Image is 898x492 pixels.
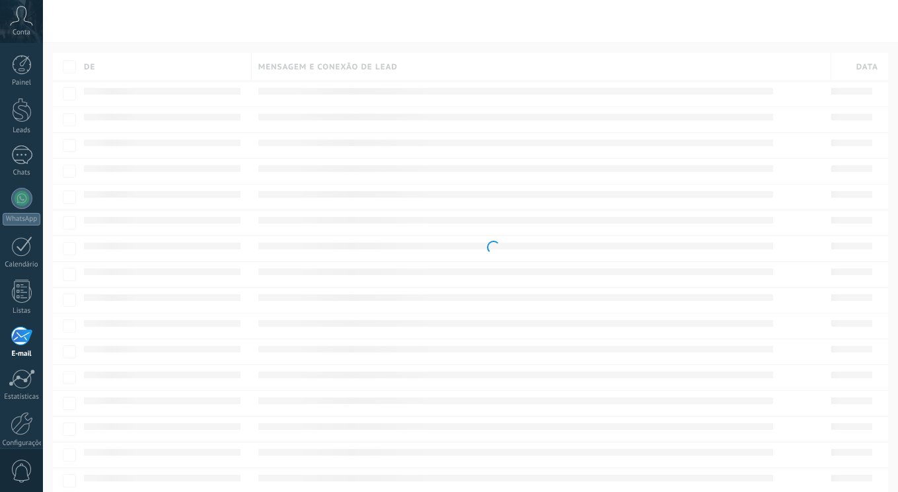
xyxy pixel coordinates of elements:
div: Configurações [3,439,41,448]
div: Estatísticas [3,393,41,401]
span: Conta [13,28,30,37]
div: Chats [3,169,41,177]
div: Leads [3,126,41,135]
div: WhatsApp [3,213,40,225]
div: Calendário [3,261,41,269]
div: Listas [3,307,41,315]
div: E-mail [3,350,41,358]
div: Painel [3,79,41,87]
